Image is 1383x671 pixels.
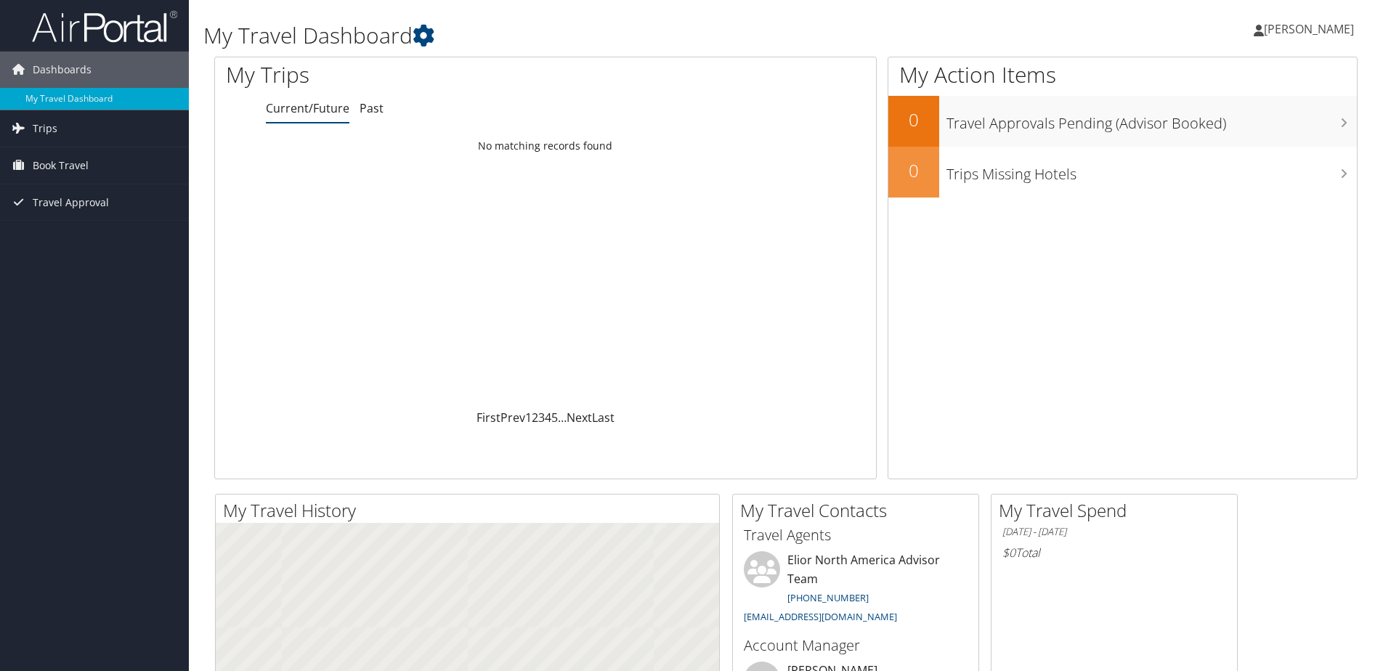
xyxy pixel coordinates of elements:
[215,133,876,159] td: No matching records found
[888,158,939,183] h2: 0
[999,498,1237,523] h2: My Travel Spend
[888,107,939,132] h2: 0
[737,551,975,629] li: Elior North America Advisor Team
[1002,545,1015,561] span: $0
[476,410,500,426] a: First
[545,410,551,426] a: 4
[538,410,545,426] a: 3
[33,184,109,221] span: Travel Approval
[32,9,177,44] img: airportal-logo.png
[500,410,525,426] a: Prev
[888,60,1357,90] h1: My Action Items
[33,147,89,184] span: Book Travel
[33,110,57,147] span: Trips
[946,157,1357,184] h3: Trips Missing Hotels
[744,635,968,656] h3: Account Manager
[1254,7,1368,51] a: [PERSON_NAME]
[1002,525,1226,539] h6: [DATE] - [DATE]
[360,100,384,116] a: Past
[1264,21,1354,37] span: [PERSON_NAME]
[888,147,1357,198] a: 0Trips Missing Hotels
[787,591,869,604] a: [PHONE_NUMBER]
[558,410,567,426] span: …
[740,498,978,523] h2: My Travel Contacts
[203,20,980,51] h1: My Travel Dashboard
[33,52,92,88] span: Dashboards
[532,410,538,426] a: 2
[525,410,532,426] a: 1
[744,525,968,545] h3: Travel Agents
[888,96,1357,147] a: 0Travel Approvals Pending (Advisor Booked)
[592,410,615,426] a: Last
[266,100,349,116] a: Current/Future
[567,410,592,426] a: Next
[223,498,719,523] h2: My Travel History
[744,610,897,623] a: [EMAIL_ADDRESS][DOMAIN_NAME]
[551,410,558,426] a: 5
[226,60,590,90] h1: My Trips
[946,106,1357,134] h3: Travel Approvals Pending (Advisor Booked)
[1002,545,1226,561] h6: Total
